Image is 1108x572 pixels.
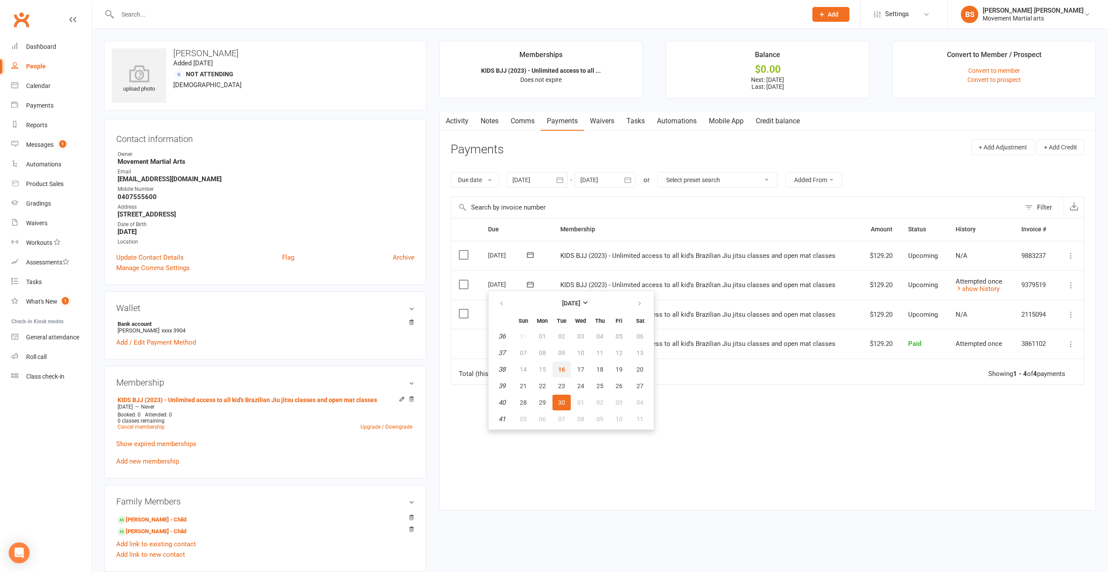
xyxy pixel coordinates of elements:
td: 9883237 [1014,241,1056,271]
div: Payments [26,102,54,109]
button: + Add Credit [1037,139,1084,155]
em: 40 [498,399,505,406]
a: Assessments [11,253,92,272]
span: 01 [577,399,584,406]
td: $129.20 [860,241,900,271]
div: Owner [118,150,414,159]
a: Add link to existing contact [116,539,196,549]
div: upload photo [112,65,166,94]
div: Total (this page only): of [459,370,579,378]
time: Added [DATE] [173,59,213,67]
em: 36 [498,332,505,340]
span: Attempted once [956,340,1002,348]
h3: [PERSON_NAME] [112,48,419,58]
a: Mobile App [703,111,750,131]
a: Upgrade / Downgrade [360,424,412,430]
div: Calendar [26,82,51,89]
small: Friday [616,318,622,324]
button: 23 [552,378,571,394]
a: People [11,57,92,76]
span: Booked: 0 [118,412,141,418]
div: or [643,175,650,185]
span: 26 [616,382,623,389]
div: Reports [26,122,47,129]
li: [PERSON_NAME] [116,319,414,335]
em: 41 [498,415,505,423]
span: 21 [520,382,527,389]
span: xxxx 3904 [162,327,185,334]
a: Gradings [11,194,92,213]
button: 22 [533,378,552,394]
button: 26 [610,378,628,394]
span: 22 [539,382,546,389]
span: 23 [558,382,565,389]
a: Flag [282,252,294,263]
span: Upcoming [908,281,938,289]
strong: [DATE] [118,228,414,236]
a: KIDS BJJ (2023) - Unlimited access to all kid's Brazilian Jiu jitsu classes and open mat classes [118,396,377,403]
em: 38 [498,366,505,373]
div: [DATE] [488,278,528,291]
div: Workouts [26,239,52,246]
div: Convert to Member / Prospect [947,49,1041,65]
strong: 4 [1033,370,1037,378]
a: Automations [11,155,92,174]
td: 2115094 [1014,300,1056,329]
a: Convert to member [968,67,1020,74]
span: [DEMOGRAPHIC_DATA] [173,81,242,89]
div: Date of Birth [118,220,414,229]
h3: Family Members [116,497,414,506]
button: Filter [1020,197,1064,218]
h3: Wallet [116,303,414,313]
button: 08 [572,411,590,427]
span: [DATE] [118,404,133,410]
th: Status [900,218,948,240]
h3: Contact information [116,131,414,144]
span: Never [141,404,155,410]
div: Gradings [26,200,51,207]
td: 3861102 [1014,329,1056,359]
span: 07 [558,416,565,423]
button: 18 [591,362,609,377]
button: Added From [785,172,842,188]
div: Product Sales [26,180,64,187]
span: 0 classes remaining [118,418,165,424]
div: Filter [1037,202,1052,213]
a: Waivers [584,111,620,131]
button: 03 [610,395,628,410]
span: KIDS BJJ (2023) - Unlimited access to all kid's Brazilian Jiu jitsu classes and open mat classes [560,340,835,348]
span: Upcoming [908,252,938,260]
div: General attendance [26,334,79,341]
a: Clubworx [10,9,32,30]
strong: Bank account [118,321,410,327]
span: 29 [539,399,546,406]
button: 04 [629,395,651,410]
span: KIDS BJJ (2023) - Unlimited access to all kid's Brazilian Jiu jitsu classes and open mat classes [560,311,835,318]
strong: 1 - 4 [1013,370,1027,378]
span: N/A [956,252,967,260]
a: Add new membership [116,457,179,465]
span: N/A [956,311,967,318]
button: 30 [552,395,571,410]
a: Dashboard [11,37,92,57]
span: 18 [596,366,603,373]
a: Activity [440,111,475,131]
td: $129.20 [860,270,900,300]
span: 08 [577,416,584,423]
a: Cancel membership [118,424,165,430]
span: Not Attending [186,71,233,78]
span: 11 [637,416,643,423]
a: show history [956,285,1000,293]
a: Add / Edit Payment Method [116,337,196,348]
button: Add [812,7,849,22]
button: 11 [629,411,651,427]
span: KIDS BJJ (2023) - Unlimited access to all kid's Brazilian Jiu jitsu classes and open mat classes [560,252,835,260]
input: Search... [115,8,801,20]
button: 05 [514,411,532,427]
a: Manage Comms Settings [116,263,190,273]
input: Search by invoice number [451,197,1020,218]
div: Memberships [519,49,562,65]
small: Saturday [636,318,644,324]
button: 02 [591,395,609,410]
span: 1 [62,297,69,305]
